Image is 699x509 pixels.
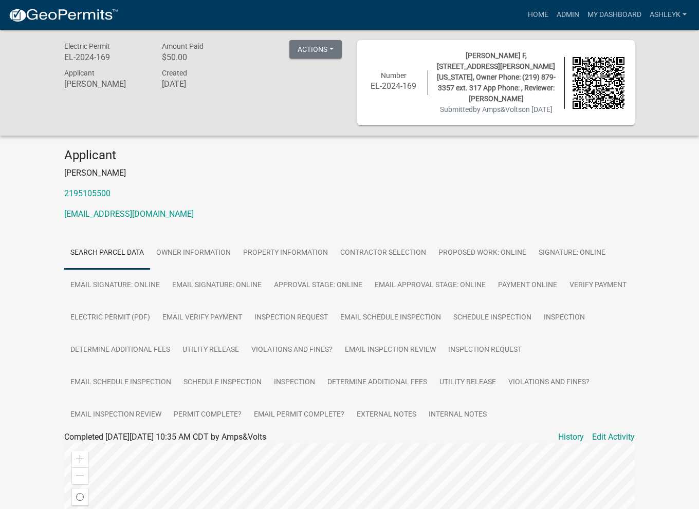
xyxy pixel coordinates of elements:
[162,79,244,89] h6: [DATE]
[583,5,646,25] a: My Dashboard
[64,188,111,198] a: 2195105500
[339,334,442,367] a: Email Inspection Review
[162,42,204,50] span: Amount Paid
[64,52,146,62] h6: EL-2024-169
[381,71,407,80] span: Number
[162,52,244,62] h6: $50.00
[64,167,635,179] p: [PERSON_NAME]
[72,451,88,467] div: Zoom in
[64,301,156,334] a: Electric Permit (PDF)
[433,366,502,399] a: Utility Release
[422,399,493,431] a: Internal Notes
[334,301,447,334] a: Email Schedule Inspection
[268,366,321,399] a: Inspection
[334,237,432,270] a: Contractor Selection
[64,366,177,399] a: Email Schedule Inspection
[447,301,538,334] a: Schedule Inspection
[473,105,522,114] span: by Amps&Volts
[646,5,691,25] a: AshleyK
[563,269,633,302] a: Verify Payment
[64,79,146,89] h6: [PERSON_NAME]
[440,105,553,114] span: Submitted on [DATE]
[72,489,88,505] div: Find my location
[64,42,110,50] span: Electric Permit
[437,51,556,103] span: [PERSON_NAME] F, [STREET_ADDRESS][PERSON_NAME][US_STATE], Owner Phone: (219) 879-3357 ext. 317 Ap...
[369,269,492,302] a: Email Approval Stage: Online
[524,5,553,25] a: Home
[538,301,591,334] a: Inspection
[64,334,176,367] a: Determine Additional Fees
[156,301,248,334] a: Email Verify Payment
[72,467,88,484] div: Zoom out
[289,40,342,59] button: Actions
[150,237,237,270] a: Owner Information
[177,366,268,399] a: Schedule Inspection
[492,269,563,302] a: Payment Online
[367,81,420,91] h6: EL-2024-169
[502,366,596,399] a: Violations and fines?
[351,399,422,431] a: External Notes
[168,399,248,431] a: Permit Complete?
[64,209,194,219] a: [EMAIL_ADDRESS][DOMAIN_NAME]
[553,5,583,25] a: Admin
[237,237,334,270] a: Property Information
[592,431,635,443] a: Edit Activity
[532,237,612,270] a: Signature: Online
[245,334,339,367] a: Violations and fines?
[176,334,245,367] a: Utility Release
[442,334,528,367] a: Inspection Request
[64,432,266,442] span: Completed [DATE][DATE] 10:35 AM CDT by Amps&Volts
[64,399,168,431] a: Email Inspection Review
[162,69,187,77] span: Created
[166,269,268,302] a: Email Signature: Online
[268,269,369,302] a: Approval Stage: Online
[64,69,95,77] span: Applicant
[432,237,532,270] a: Proposed Work: Online
[64,237,150,270] a: Search Parcel Data
[248,301,334,334] a: Inspection Request
[64,269,166,302] a: Email Signature: Online
[64,148,635,163] h4: Applicant
[573,57,625,109] img: QR code
[248,399,351,431] a: Email Permit Complete?
[558,431,584,443] a: History
[321,366,433,399] a: Determine Additional Fees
